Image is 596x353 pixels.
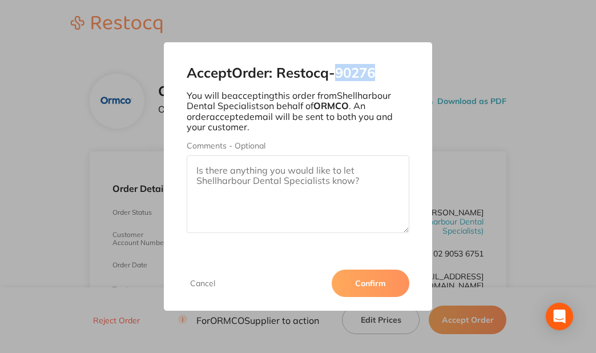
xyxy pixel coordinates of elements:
[187,90,409,133] p: You will be accepting this order from Shellharbour Dental Specialists on behalf of . An order acc...
[187,278,219,288] button: Cancel
[313,100,349,111] b: ORMCO
[187,141,409,150] label: Comments - Optional
[546,303,573,330] div: Open Intercom Messenger
[187,65,409,81] h2: Accept Order: Restocq- 90276
[332,270,409,297] button: Confirm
